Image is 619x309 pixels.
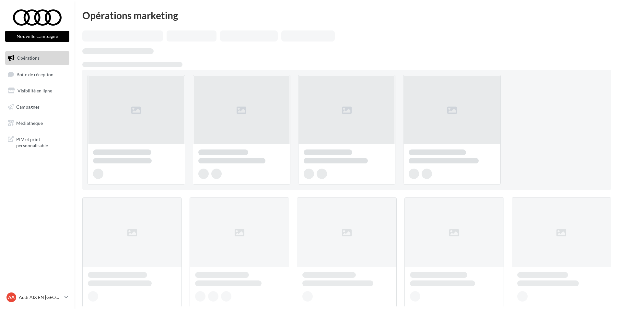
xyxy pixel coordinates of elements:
a: Visibilité en ligne [4,84,71,98]
p: Audi AIX EN [GEOGRAPHIC_DATA] [19,294,62,301]
a: Médiathèque [4,116,71,130]
a: AA Audi AIX EN [GEOGRAPHIC_DATA] [5,291,69,303]
a: Opérations [4,51,71,65]
span: Campagnes [16,104,40,110]
a: Campagnes [4,100,71,114]
a: Boîte de réception [4,67,71,81]
span: Opérations [17,55,40,61]
button: Nouvelle campagne [5,31,69,42]
div: Opérations marketing [82,10,611,20]
span: PLV et print personnalisable [16,135,67,149]
span: Boîte de réception [17,71,53,77]
span: Médiathèque [16,120,43,125]
span: AA [8,294,15,301]
span: Visibilité en ligne [18,88,52,93]
a: PLV et print personnalisable [4,132,71,151]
